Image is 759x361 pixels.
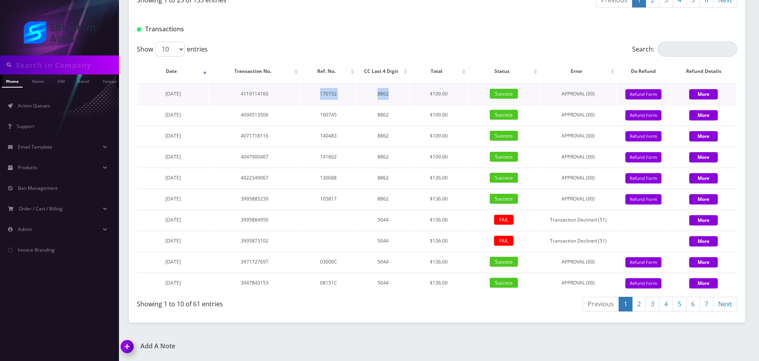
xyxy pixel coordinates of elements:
[165,216,181,223] span: [DATE]
[540,60,616,83] th: Error: activate to sort column ascending
[540,126,616,146] td: APPROVAL (00)
[689,173,718,183] button: More
[209,168,300,188] td: 4022349067
[16,57,117,73] input: Search in Company
[625,152,661,163] button: Refund Form
[632,42,737,57] label: Search:
[301,147,356,167] td: 141602
[209,189,300,209] td: 3995885239
[490,110,518,120] span: Success
[410,126,468,146] td: $109.00
[490,152,518,162] span: Success
[137,25,329,33] h1: Transactions
[209,60,300,83] th: Transaction No.: activate to sort column ascending
[625,194,661,205] button: Refund Form
[617,60,670,83] th: Do Refund
[540,252,616,272] td: APPROVAL (00)
[540,84,616,104] td: APPROVAL (00)
[357,231,409,251] td: 5044
[490,173,518,183] span: Success
[625,110,661,121] button: Refund Form
[410,147,468,167] td: $109.00
[357,189,409,209] td: 8862
[209,210,300,230] td: 3995884950
[659,297,673,311] a: 4
[490,194,518,204] span: Success
[18,185,57,191] span: Ban Management
[689,131,718,141] button: More
[137,296,431,309] div: Showing 1 to 10 of 61 entries
[540,273,616,293] td: APPROVAL (00)
[54,74,69,87] a: SIM
[165,90,181,97] span: [DATE]
[540,189,616,209] td: APPROVAL (00)
[357,252,409,272] td: 5044
[165,174,181,181] span: [DATE]
[165,195,181,202] span: [DATE]
[18,102,50,109] span: Action Queues
[301,60,356,83] th: Ref. No.: activate to sort column ascending
[410,252,468,272] td: $136.00
[357,105,409,125] td: 8862
[357,84,409,104] td: 8862
[357,60,409,83] th: CC Last 4 Digit: activate to sort column ascending
[540,168,616,188] td: APPROVAL (00)
[657,42,737,57] input: Search:
[646,297,659,311] a: 3
[625,131,661,142] button: Refund Form
[689,89,718,99] button: More
[2,74,23,88] a: Phone
[209,252,300,272] td: 3971727697
[494,236,514,246] span: FAIL
[165,132,181,139] span: [DATE]
[490,89,518,99] span: Success
[209,231,300,251] td: 3995873102
[410,168,468,188] td: $136.00
[209,84,300,104] td: 4119114160
[209,273,300,293] td: 3947843153
[689,278,718,288] button: More
[301,105,356,125] td: 160745
[137,42,208,57] label: Show entries
[490,278,518,288] span: Success
[410,210,468,230] td: $136.00
[619,297,632,311] a: 1
[410,105,468,125] td: $109.00
[468,60,539,83] th: Status: activate to sort column ascending
[121,342,431,350] a: Add A Note
[540,147,616,167] td: APPROVAL (00)
[155,42,185,57] select: Showentries
[625,278,661,289] button: Refund Form
[625,257,661,268] button: Refund Form
[686,297,700,311] a: 6
[19,205,63,212] span: Order / Cart / Billing
[410,231,468,251] td: $136.00
[301,126,356,146] td: 140483
[540,105,616,125] td: APPROVAL (00)
[209,126,300,146] td: 4071718116
[410,60,468,83] th: Total: activate to sort column ascending
[209,105,300,125] td: 4094513506
[357,273,409,293] td: 5044
[18,143,52,150] span: Email Template
[18,246,55,253] span: Invoice Branding
[18,226,32,233] span: Admin
[410,273,468,293] td: $136.00
[357,126,409,146] td: 8862
[165,111,181,118] span: [DATE]
[625,173,661,184] button: Refund Form
[138,60,209,83] th: Date: activate to sort column ascending
[301,84,356,104] td: 170152
[357,168,409,188] td: 8862
[625,89,661,100] button: Refund Form
[689,152,718,162] button: More
[74,74,93,87] a: Email
[99,74,125,87] a: Company
[17,123,34,130] span: Support
[301,273,356,293] td: 08151C
[700,297,713,311] a: 7
[24,21,95,44] img: Shluchim Assist
[165,237,181,244] span: [DATE]
[583,297,619,311] a: Previous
